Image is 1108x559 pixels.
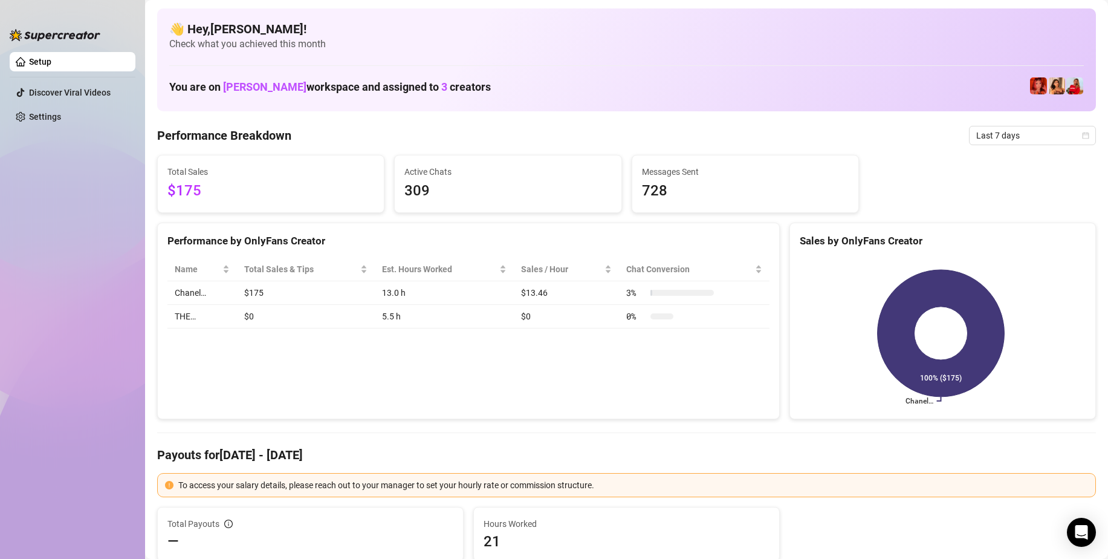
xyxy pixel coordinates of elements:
div: Open Intercom Messenger [1067,518,1096,547]
div: To access your salary details, please reach out to your manager to set your hourly rate or commis... [178,479,1088,492]
span: Sales / Hour [521,263,602,276]
img: Chanel (@chanelsantini) [1030,77,1047,94]
text: Chanel… [906,397,933,405]
th: Name [167,258,237,281]
a: Discover Viral Videos [29,88,111,97]
span: Last 7 days [976,126,1089,145]
span: Messages Sent [642,165,849,178]
h4: 👋 Hey, [PERSON_NAME] ! [169,21,1084,38]
div: Performance by OnlyFans Creator [167,233,769,249]
span: Total Sales [167,165,374,178]
span: Total Sales & Tips [244,263,358,276]
span: 309 [404,180,611,203]
td: Chanel… [167,281,237,305]
div: Est. Hours Worked [382,263,497,276]
span: 21 [484,532,769,551]
td: $0 [237,305,375,329]
span: exclamation-circle [165,481,173,489]
td: $13.46 [514,281,619,305]
span: calendar [1082,132,1089,139]
td: $175 [237,281,375,305]
span: 3 [441,80,447,93]
h4: Payouts for [DATE] - [DATE] [157,446,1096,463]
img: THE (@dominopresley) [1066,77,1083,94]
span: info-circle [224,520,233,528]
th: Chat Conversion [619,258,769,281]
span: Hours Worked [484,517,769,531]
td: $0 [514,305,619,329]
span: Chat Conversion [626,263,753,276]
span: Active Chats [404,165,611,178]
h4: Performance Breakdown [157,127,291,144]
td: 13.0 h [375,281,514,305]
td: 5.5 h [375,305,514,329]
a: Settings [29,112,61,122]
span: 728 [642,180,849,203]
span: — [167,532,179,551]
span: $175 [167,180,374,203]
img: logo-BBDzfeDw.svg [10,29,100,41]
span: Check what you achieved this month [169,38,1084,51]
img: Zariah (@tszariah) [1048,77,1065,94]
span: Total Payouts [167,517,219,531]
span: 3 % [626,286,646,299]
td: THE… [167,305,237,329]
a: Setup [29,57,51,67]
th: Sales / Hour [514,258,619,281]
div: Sales by OnlyFans Creator [800,233,1086,249]
span: [PERSON_NAME] [223,80,306,93]
h1: You are on workspace and assigned to creators [169,80,491,94]
span: 0 % [626,310,646,323]
th: Total Sales & Tips [237,258,375,281]
span: Name [175,263,220,276]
